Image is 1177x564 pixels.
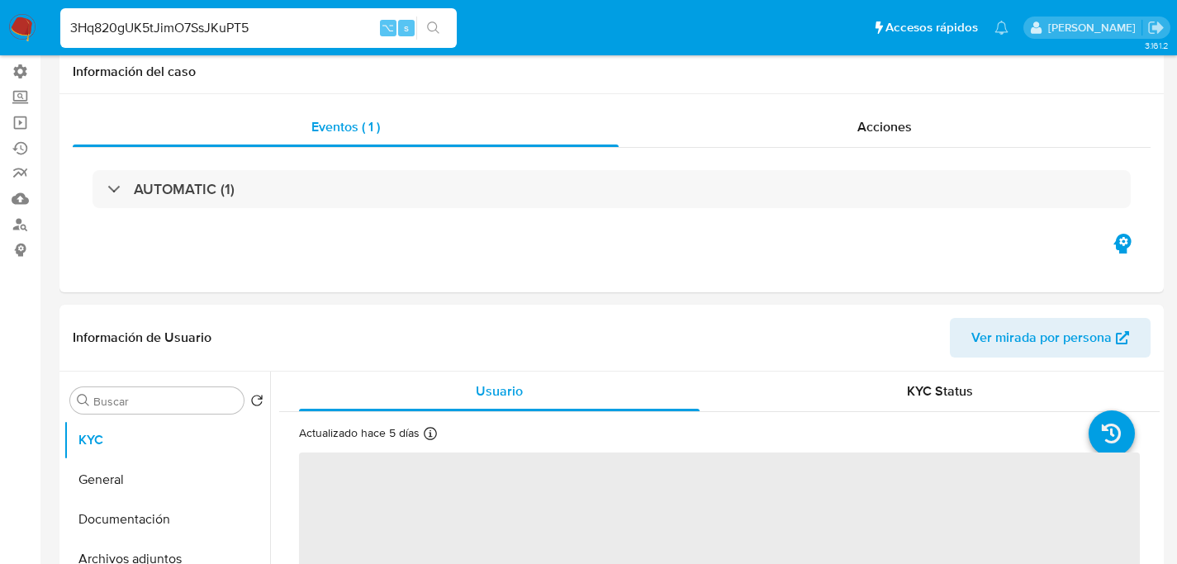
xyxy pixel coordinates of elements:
span: Acciones [857,117,912,136]
input: Buscar usuario o caso... [60,17,457,39]
span: Accesos rápidos [885,19,978,36]
span: Usuario [476,382,523,400]
button: Ver mirada por persona [950,318,1151,358]
button: Volver al orden por defecto [250,394,263,412]
a: Notificaciones [994,21,1009,35]
span: Ver mirada por persona [971,318,1112,358]
h1: Información de Usuario [73,329,211,346]
span: ⌥ [382,20,394,36]
div: AUTOMATIC (1) [93,170,1131,208]
button: KYC [64,420,270,460]
input: Buscar [93,394,237,409]
p: facundo.marin@mercadolibre.com [1048,20,1141,36]
h3: AUTOMATIC (1) [134,180,235,198]
button: search-icon [416,17,450,40]
h1: Información del caso [73,64,1151,80]
button: Documentación [64,500,270,539]
p: Actualizado hace 5 días [299,425,420,441]
span: 3.161.2 [1145,39,1169,52]
span: KYC Status [907,382,973,400]
span: s [404,20,409,36]
span: Eventos ( 1 ) [311,117,380,136]
a: Salir [1147,19,1165,36]
button: Buscar [77,394,90,407]
button: General [64,460,270,500]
